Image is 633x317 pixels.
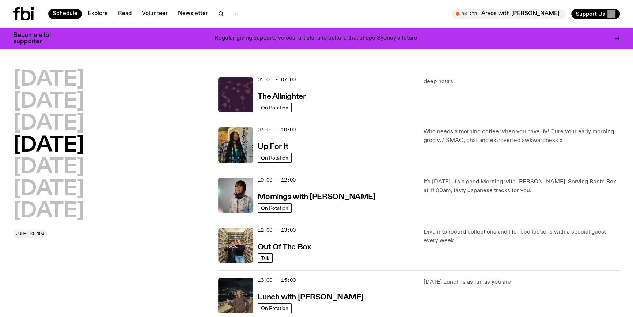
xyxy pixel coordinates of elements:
span: 10:00 - 12:00 [258,176,296,183]
a: Out Of The Box [258,242,311,251]
img: Matt and Kate stand in the music library and make a heart shape with one hand each. [218,228,253,263]
span: On Rotation [261,155,288,160]
a: On Rotation [258,303,292,313]
button: Support Us [571,9,620,19]
p: Who needs a morning coffee when you have Ify! Cure your early morning grog w/ SMAC, chat and extr... [424,127,620,145]
h3: Up For It [258,143,288,151]
img: Ify - a Brown Skin girl with black braided twists, looking up to the side with her tongue stickin... [218,127,253,163]
a: On Rotation [258,203,292,213]
span: 07:00 - 10:00 [258,126,296,133]
a: Talk [258,253,273,263]
button: [DATE] [13,179,84,199]
p: Dive into record collections and life recollections with a special guest every week [424,228,620,245]
a: Volunteer [137,9,172,19]
h3: Out Of The Box [258,243,311,251]
a: Newsletter [174,9,212,19]
button: [DATE] [13,92,84,112]
span: 01:00 - 07:00 [258,76,296,83]
span: On Rotation [261,205,288,210]
a: Mornings with [PERSON_NAME] [258,192,375,201]
h3: Lunch with [PERSON_NAME] [258,294,363,301]
a: Schedule [48,9,82,19]
button: [DATE] [13,157,84,178]
a: On Rotation [258,103,292,112]
h3: Mornings with [PERSON_NAME] [258,193,375,201]
button: [DATE] [13,135,84,156]
img: Kana Frazer is smiling at the camera with her head tilted slightly to her left. She wears big bla... [218,178,253,213]
button: [DATE] [13,113,84,134]
button: Jump to now [13,230,47,238]
span: 13:00 - 15:00 [258,277,296,284]
span: Support Us [576,11,605,17]
button: [DATE] [13,70,84,90]
button: On AirArvos with [PERSON_NAME] [452,9,565,19]
a: Read [114,9,136,19]
p: Regular giving supports voices, artists, and culture that shape Sydney’s future. [215,35,419,42]
span: Jump to now [16,232,44,236]
p: It's [DATE]. It's a good Morning with [PERSON_NAME]. Serving Bento Box at 11:00am, tasty Japanese... [424,178,620,195]
p: deep hours. [424,77,620,86]
a: On Rotation [258,153,292,163]
p: [DATE] Lunch is as fun as you are [424,278,620,287]
span: On Rotation [261,105,288,110]
img: Izzy Page stands above looking down at Opera Bar. She poses in front of the Harbour Bridge in the... [218,278,253,313]
a: Lunch with [PERSON_NAME] [258,292,363,301]
h3: The Allnighter [258,93,306,101]
span: 12:00 - 13:00 [258,227,296,234]
a: Explore [83,9,112,19]
span: Talk [261,255,269,261]
a: Up For It [258,142,288,151]
button: [DATE] [13,201,84,221]
a: The Allnighter [258,92,306,101]
span: On Rotation [261,305,288,311]
h3: Become a fbi supporter [13,32,60,45]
